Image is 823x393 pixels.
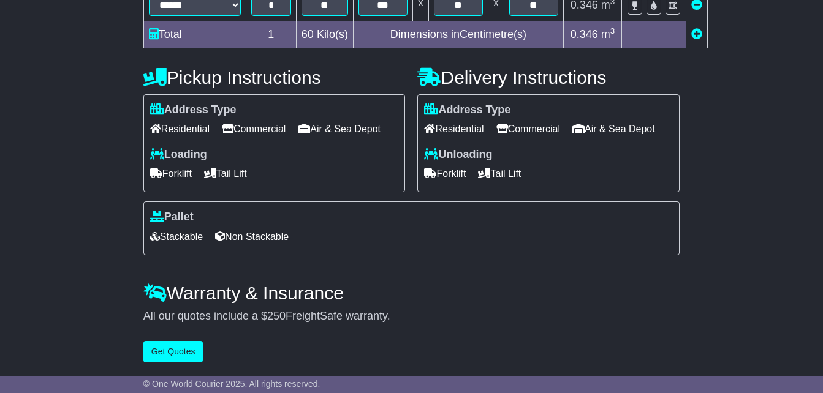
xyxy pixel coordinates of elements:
[143,341,203,362] button: Get Quotes
[496,119,560,138] span: Commercial
[143,283,680,303] h4: Warranty & Insurance
[150,148,207,162] label: Loading
[246,21,296,48] td: 1
[298,119,381,138] span: Air & Sea Depot
[353,21,563,48] td: Dimensions in Centimetre(s)
[572,119,655,138] span: Air & Sea Depot
[424,119,484,138] span: Residential
[143,21,246,48] td: Total
[424,148,492,162] label: Unloading
[150,103,237,117] label: Address Type
[417,67,680,88] h4: Delivery Instructions
[571,28,598,40] span: 0.346
[601,28,615,40] span: m
[610,26,615,36] sup: 3
[204,164,247,183] span: Tail Lift
[143,67,406,88] h4: Pickup Instructions
[150,164,192,183] span: Forklift
[222,119,286,138] span: Commercial
[691,28,702,40] a: Add new item
[150,211,194,224] label: Pallet
[424,164,466,183] span: Forklift
[267,310,286,322] span: 250
[150,227,203,246] span: Stackable
[302,28,314,40] span: 60
[424,103,510,117] label: Address Type
[478,164,521,183] span: Tail Lift
[143,310,680,323] div: All our quotes include a $ FreightSafe warranty.
[150,119,210,138] span: Residential
[296,21,353,48] td: Kilo(s)
[215,227,289,246] span: Non Stackable
[143,379,320,389] span: © One World Courier 2025. All rights reserved.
